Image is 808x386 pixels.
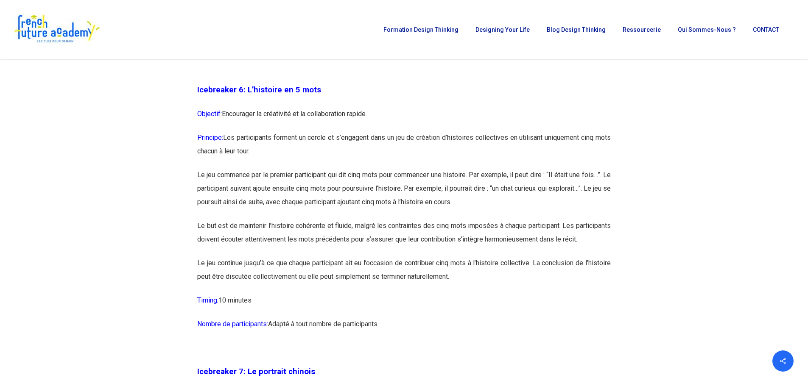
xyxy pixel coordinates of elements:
[197,131,611,168] p: Les participants forment un cercle et s’engagent dans un jeu de création d’histoires collectives ...
[379,27,463,33] a: Formation Design Thinking
[197,317,611,341] p: Adapté à tout nombre de participants.
[547,26,606,33] span: Blog Design Thinking
[542,27,610,33] a: Blog Design Thinking
[197,256,611,294] p: Le jeu continue jusqu’à ce que chaque participant ait eu l’occasion de contribuer cinq mots à l’h...
[753,26,779,33] span: CONTACT
[475,26,530,33] span: Designing Your Life
[471,27,534,33] a: Designing Your Life
[12,13,101,47] img: French Future Academy
[197,367,315,376] span: Icebreaker 7: Le portrait chinois
[678,26,736,33] span: Qui sommes-nous ?
[197,107,611,131] p: Encourager la créativité et la collaboration rapide.
[197,168,611,219] p: Le jeu commence par le premier participant qui dit cinq mots pour commencer une histoire. Par exe...
[197,219,611,256] p: Le but est de maintenir l’histoire cohérente et fluide, malgré les contraintes des cinq mots impo...
[197,133,223,142] span: Principe:
[197,85,321,94] span: Icebreaker 6: L’histoire en 5 mots
[674,27,740,33] a: Qui sommes-nous ?
[197,320,268,328] span: Nombre de participants:
[197,294,611,317] p: 10 minutes
[618,27,665,33] a: Ressourcerie
[383,26,459,33] span: Formation Design Thinking
[623,26,661,33] span: Ressourcerie
[197,296,218,304] span: Timing:
[197,110,222,118] span: Objectif:
[749,27,783,33] a: CONTACT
